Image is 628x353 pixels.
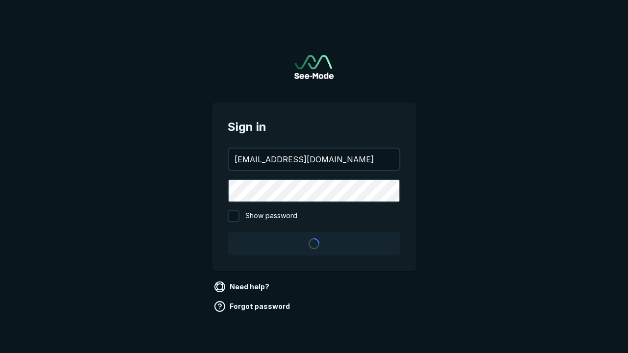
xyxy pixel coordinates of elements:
img: See-Mode Logo [294,55,334,79]
input: your@email.com [229,149,399,170]
a: Go to sign in [294,55,334,79]
span: Show password [245,210,297,222]
a: Forgot password [212,299,294,314]
a: Need help? [212,279,273,295]
span: Sign in [228,118,400,136]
